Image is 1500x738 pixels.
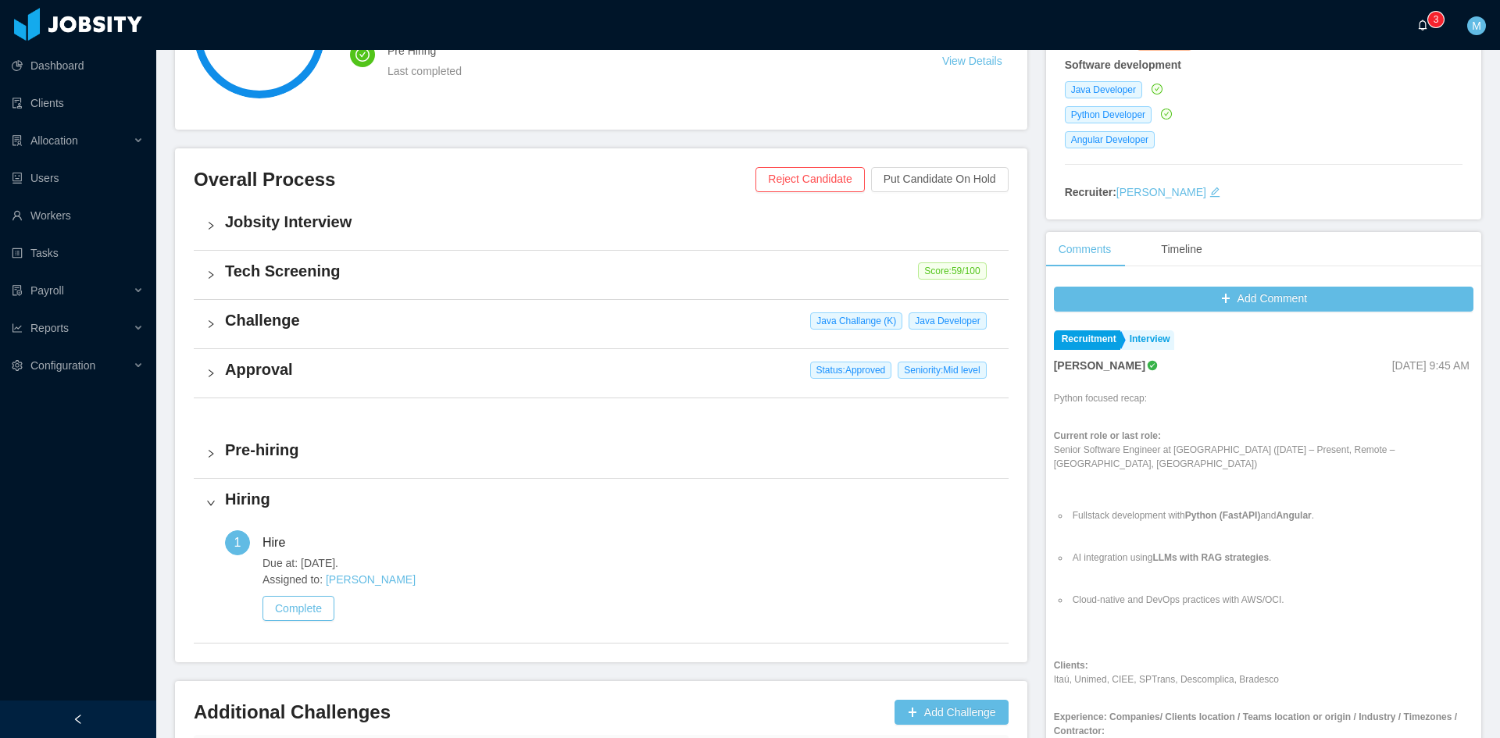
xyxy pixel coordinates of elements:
[194,430,1009,478] div: icon: rightPre-hiring
[387,42,905,59] h4: Pre Hiring
[909,312,986,330] span: Java Developer
[206,319,216,329] i: icon: right
[194,251,1009,299] div: icon: rightTech Screening
[1054,287,1473,312] button: icon: plusAdd Comment
[1054,391,1473,405] p: Python focused recap:
[194,201,1009,250] div: icon: rightJobsity Interview
[30,134,78,147] span: Allocation
[262,555,996,572] span: Due at: [DATE].
[1472,16,1481,35] span: M
[355,48,370,62] i: icon: check-circle
[1065,186,1116,198] strong: Recruiter:
[1054,660,1088,671] strong: Clients:
[30,359,95,372] span: Configuration
[225,309,996,331] h4: Challenge
[810,362,892,379] span: Status: Approved
[194,300,1009,348] div: icon: rightChallenge
[1152,552,1269,563] strong: LLMs with RAG strategies
[1065,81,1142,98] span: Java Developer
[262,596,334,621] button: Complete
[12,200,144,231] a: icon: userWorkers
[1185,510,1261,521] strong: Python (FastAPI)
[326,573,416,586] a: [PERSON_NAME]
[1054,430,1161,441] strong: Current role or last role:
[1070,551,1473,579] li: AI integration using .
[810,312,902,330] span: Java Challange (K)
[225,358,996,380] h4: Approval
[1161,109,1172,119] i: icon: check-circle
[1148,83,1162,95] a: icon: check-circle
[918,262,986,280] span: Score: 59 /100
[1209,187,1220,198] i: icon: edit
[1054,359,1145,372] strong: [PERSON_NAME]
[225,211,996,233] h4: Jobsity Interview
[262,602,334,615] a: Complete
[206,498,216,508] i: icon: right
[1417,20,1428,30] i: icon: bell
[194,349,1009,398] div: icon: rightApproval
[1054,429,1473,471] p: Senior Software Engineer at [GEOGRAPHIC_DATA] ([DATE] – Present, Remote – [GEOGRAPHIC_DATA], [GEO...
[1428,12,1444,27] sup: 3
[206,449,216,458] i: icon: right
[871,167,1009,192] button: Put Candidate On Hold
[1065,106,1152,123] span: Python Developer
[12,323,23,333] i: icon: line-chart
[194,167,755,192] h3: Overall Process
[1054,330,1120,350] a: Recruitment
[1070,593,1473,621] li: Cloud-native and DevOps practices with AWS/OCI.
[1392,359,1470,372] span: [DATE] 9:45 AM
[262,572,996,588] span: Assigned to:
[206,369,216,378] i: icon: right
[234,536,241,549] span: 1
[1065,131,1155,148] span: Angular Developer
[225,488,996,510] h4: Hiring
[30,322,69,334] span: Reports
[30,284,64,297] span: Payroll
[1070,508,1473,537] li: Fullstack development with and .
[12,87,144,119] a: icon: auditClients
[1152,84,1162,94] i: icon: check-circle
[12,360,23,371] i: icon: setting
[387,62,905,80] div: Last completed
[225,439,996,461] h4: Pre-hiring
[1054,711,1457,736] strong: Experience: Companies/ Clients location / Teams location or origin / Industry / Timezones / Contr...
[12,135,23,146] i: icon: solution
[1122,330,1174,350] a: Interview
[1065,59,1181,71] strong: Software development
[262,530,298,555] div: Hire
[1046,232,1124,267] div: Comments
[225,260,996,282] h4: Tech Screening
[194,479,1009,527] div: icon: rightHiring
[942,55,1002,67] a: View Details
[1054,658,1473,686] p: Itaú, Unimed, CIEE, SPTrans, Descomplica, Bradesco
[1434,12,1439,27] p: 3
[12,50,144,81] a: icon: pie-chartDashboard
[194,700,888,725] h3: Additional Challenges
[1148,232,1214,267] div: Timeline
[206,221,216,230] i: icon: right
[895,700,1009,725] button: icon: plusAdd Challenge
[1276,510,1311,521] strong: Angular
[206,270,216,280] i: icon: right
[1158,108,1172,120] a: icon: check-circle
[755,167,864,192] button: Reject Candidate
[1116,186,1206,198] a: [PERSON_NAME]
[898,362,986,379] span: Seniority: Mid level
[12,162,144,194] a: icon: robotUsers
[12,237,144,269] a: icon: profileTasks
[12,285,23,296] i: icon: file-protect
